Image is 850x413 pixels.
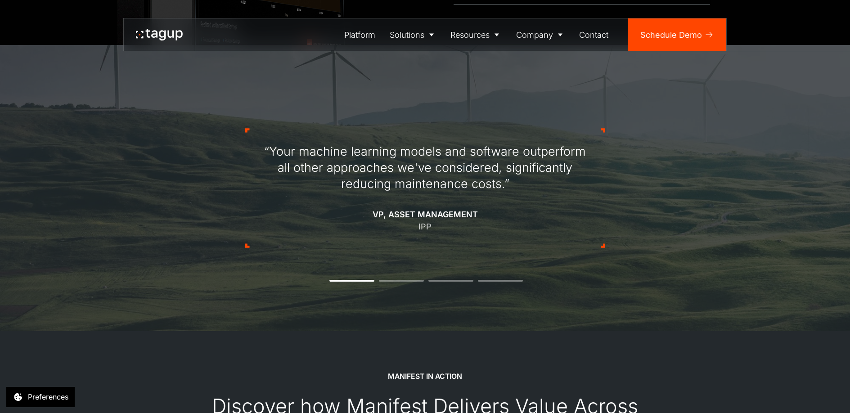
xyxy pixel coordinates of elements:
[572,18,616,51] a: Contact
[257,144,593,192] div: “Your machine learning models and software outperform all other approaches we've considered, sign...
[450,29,490,41] div: Resources
[509,18,572,51] a: Company
[337,18,383,51] a: Platform
[390,29,424,41] div: Solutions
[382,18,444,51] a: Solutions
[516,29,553,41] div: Company
[640,29,702,41] div: Schedule Demo
[329,280,374,282] button: 1 of 4
[373,208,478,220] div: VP, Asset Management
[344,29,375,41] div: Platform
[388,372,462,382] div: MANIFEST IN ACTION
[28,391,68,402] div: Preferences
[418,220,432,233] div: IPP
[579,29,608,41] div: Contact
[628,18,726,51] a: Schedule Demo
[444,18,509,51] a: Resources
